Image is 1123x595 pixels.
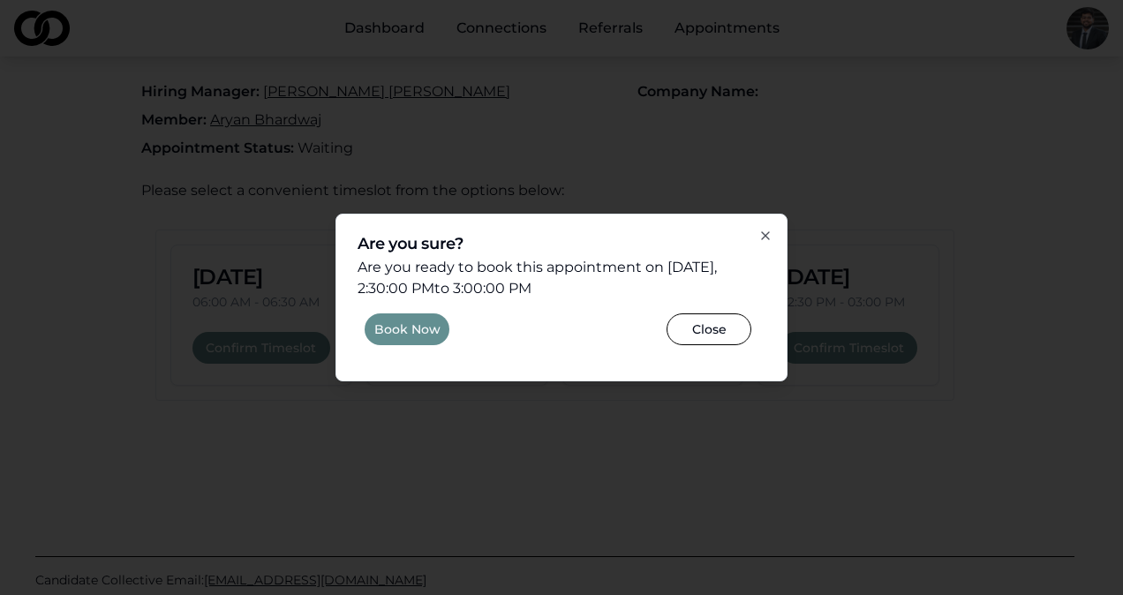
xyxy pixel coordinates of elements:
button: Close [667,313,758,352]
button: Book Now [365,313,449,345]
button: Book Now [365,313,449,352]
button: Close [667,313,751,345]
p: Are you ready to book this appointment on [DATE] , 2:30:00 PM to 3:00:00 PM [358,257,765,299]
h2: Are you sure? [358,236,765,252]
